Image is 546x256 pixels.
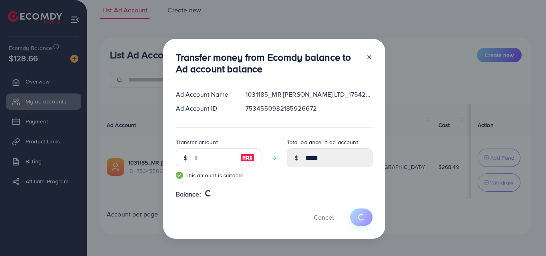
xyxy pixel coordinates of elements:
[169,90,239,99] div: Ad Account Name
[239,104,379,113] div: 7534550982185926672
[240,153,255,163] img: image
[287,138,358,146] label: Total balance in ad account
[176,190,201,199] span: Balance:
[239,90,379,99] div: 1031185_MR [PERSON_NAME] LTD_1754274376901
[176,138,218,146] label: Transfer amount
[176,171,261,179] small: This amount is suitable
[176,52,360,75] h3: Transfer money from Ecomdy balance to Ad account balance
[314,213,334,222] span: Cancel
[169,104,239,113] div: Ad Account ID
[512,220,540,250] iframe: Chat
[304,208,344,226] button: Cancel
[176,172,183,179] img: guide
